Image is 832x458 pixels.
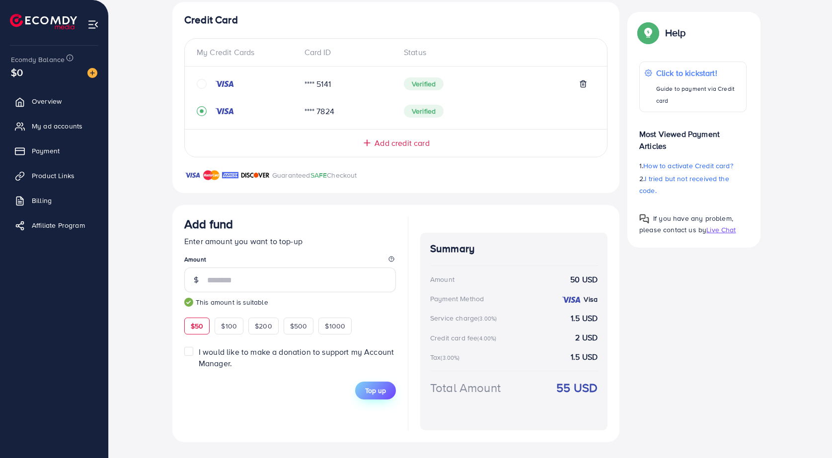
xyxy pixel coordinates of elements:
[199,346,394,369] span: I would like to make a donation to support my Account Manager.
[441,354,459,362] small: (3.00%)
[7,215,101,235] a: Affiliate Program
[404,105,444,118] span: Verified
[203,169,220,181] img: brand
[221,321,237,331] span: $100
[297,47,396,58] div: Card ID
[643,161,733,171] span: How to activate Credit card?
[404,77,444,90] span: Verified
[639,214,649,224] img: Popup guide
[32,171,75,181] span: Product Links
[478,315,497,323] small: (3.00%)
[241,169,270,181] img: brand
[7,91,101,111] a: Overview
[7,166,101,186] a: Product Links
[184,217,233,231] h3: Add fund
[197,106,207,116] svg: record circle
[32,220,85,230] span: Affiliate Program
[325,321,345,331] span: $1000
[272,169,357,181] p: Guaranteed Checkout
[430,243,598,255] h4: Summary
[575,332,598,343] strong: 2 USD
[32,146,60,156] span: Payment
[430,379,501,396] div: Total Amount
[656,67,741,79] p: Click to kickstart!
[7,116,101,136] a: My ad accounts
[184,169,201,181] img: brand
[222,169,238,181] img: brand
[215,80,234,88] img: credit
[584,294,598,304] strong: Visa
[639,120,747,152] p: Most Viewed Payment Articles
[561,296,581,304] img: credit
[184,255,396,267] legend: Amount
[639,213,733,235] span: If you have any problem, please contact us by
[11,65,23,79] span: $0
[556,379,598,396] strong: 55 USD
[184,297,396,307] small: This amount is suitable
[639,24,657,42] img: Popup guide
[639,174,729,196] span: I tried but not received the code.
[430,352,463,362] div: Tax
[790,413,825,451] iframe: Chat
[656,83,741,107] p: Guide to payment via Credit card
[639,160,747,172] p: 1.
[665,27,686,39] p: Help
[191,321,203,331] span: $50
[706,225,736,235] span: Live Chat
[477,334,496,342] small: (4.00%)
[7,191,101,210] a: Billing
[355,382,396,399] button: Top up
[87,68,97,78] img: image
[571,351,598,363] strong: 1.5 USD
[571,313,598,324] strong: 1.5 USD
[11,55,65,65] span: Ecomdy Balance
[430,294,484,304] div: Payment Method
[310,170,327,180] span: SAFE
[430,333,500,343] div: Credit card fee
[215,107,234,115] img: credit
[197,79,207,89] svg: circle
[32,96,62,106] span: Overview
[87,19,99,30] img: menu
[32,196,52,205] span: Billing
[430,313,500,323] div: Service charge
[570,274,598,285] strong: 50 USD
[184,235,396,247] p: Enter amount you want to top-up
[639,173,747,196] p: 2.
[396,47,595,58] div: Status
[255,321,272,331] span: $200
[290,321,307,331] span: $500
[184,14,607,26] h4: Credit Card
[184,298,193,307] img: guide
[7,141,101,161] a: Payment
[375,137,429,149] span: Add credit card
[10,14,77,29] img: logo
[430,274,454,284] div: Amount
[365,386,386,395] span: Top up
[32,121,82,131] span: My ad accounts
[197,47,297,58] div: My Credit Cards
